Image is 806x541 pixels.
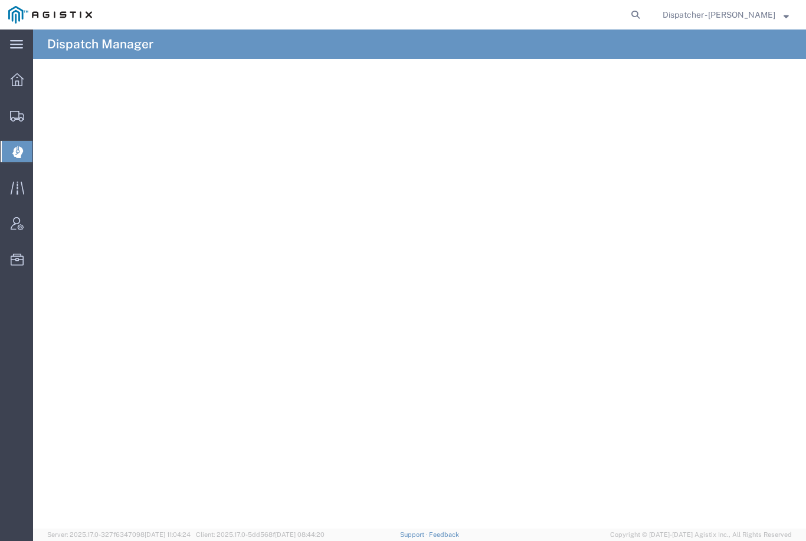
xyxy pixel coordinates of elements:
[8,6,92,24] img: logo
[400,531,430,538] a: Support
[196,531,325,538] span: Client: 2025.17.0-5dd568f
[429,531,459,538] a: Feedback
[47,29,153,59] h4: Dispatch Manager
[47,531,191,538] span: Server: 2025.17.0-327f6347098
[662,8,789,22] button: Dispatcher - [PERSON_NAME]
[275,531,325,538] span: [DATE] 08:44:20
[610,530,792,540] span: Copyright © [DATE]-[DATE] Agistix Inc., All Rights Reserved
[663,8,775,21] span: Dispatcher - Cameron Bowman
[145,531,191,538] span: [DATE] 11:04:24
